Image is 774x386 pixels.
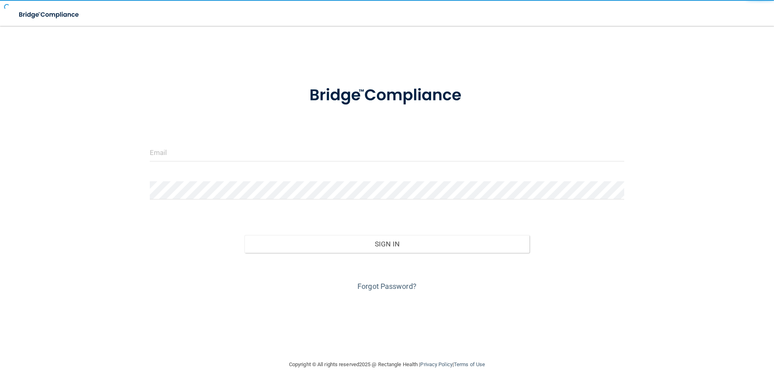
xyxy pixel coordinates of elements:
img: bridge_compliance_login_screen.278c3ca4.svg [293,74,481,117]
button: Sign In [245,235,529,253]
input: Email [150,143,625,161]
a: Privacy Policy [420,361,452,367]
div: Copyright © All rights reserved 2025 @ Rectangle Health | | [239,352,535,378]
a: Terms of Use [454,361,485,367]
a: Forgot Password? [357,282,417,291]
img: bridge_compliance_login_screen.278c3ca4.svg [12,6,87,23]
